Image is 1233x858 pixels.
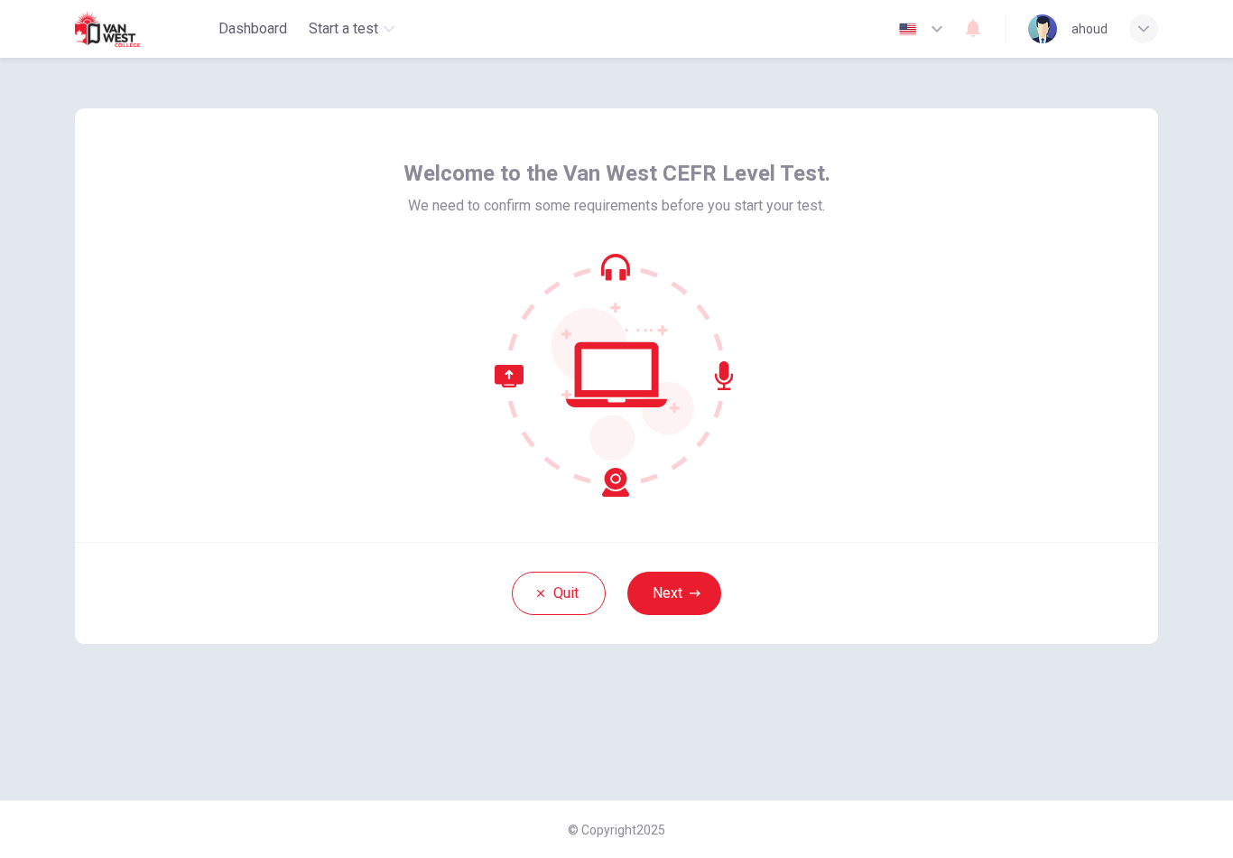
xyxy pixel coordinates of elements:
[408,195,825,217] span: We need to confirm some requirements before you start your test.
[1071,18,1108,40] div: ahoud
[211,13,294,45] button: Dashboard
[75,11,211,47] a: Van West logo
[218,18,287,40] span: Dashboard
[1028,14,1057,43] img: Profile picture
[309,18,378,40] span: Start a test
[301,13,402,45] button: Start a test
[403,159,830,188] span: Welcome to the Van West CEFR Level Test.
[896,23,919,36] img: en
[568,823,665,837] span: © Copyright 2025
[627,572,721,615] button: Next
[512,572,606,615] button: Quit
[75,11,170,47] img: Van West logo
